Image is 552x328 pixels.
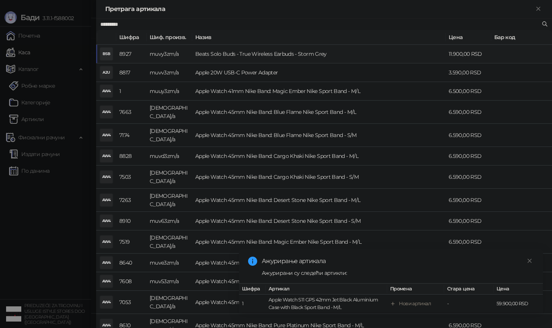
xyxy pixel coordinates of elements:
[116,254,147,272] td: 8640
[147,30,192,45] th: Шиф. произв.
[147,212,192,230] td: muv63zm/a
[192,82,446,101] td: Apple Watch 41mm Nike Band: Magic Ember Nike Sport Band - M/L
[147,63,192,82] td: muvv3zm/a
[192,189,446,212] td: Apple Watch 45mm Nike Band: Desert Stone Nike Sport Band - M/L
[116,30,147,45] th: Шифра
[192,147,446,166] td: Apple Watch 45mm Nike Band: Cargo Khaki Nike Sport Band - M/L
[248,257,257,266] span: info-circle
[192,166,446,189] td: Apple Watch 45mm Nike Band: Cargo Khaki Nike Sport Band - S/M
[446,147,491,166] td: 6.590,00 RSD
[100,85,112,97] div: AW4
[116,212,147,230] td: 8910
[446,230,491,254] td: 6.590,00 RSD
[266,295,387,313] td: Apple Watch S11 GPS 42mm Jet Black Aluminium Case with Black Sport Band - M/L
[192,101,446,124] td: Apple Watch 45mm Nike Band: Blue Flame Nike Sport Band - M/L
[147,147,192,166] td: muvd3zm/a
[444,295,493,313] td: -
[100,129,112,141] div: AW4
[446,124,491,147] td: 6.590,00 RSD
[192,254,446,272] td: Apple Watch 45mm Nike Band: Magic Ember Nike Sport Band - S/M
[446,30,491,45] th: Цена
[446,63,491,82] td: 3.590,00 RSD
[147,291,192,314] td: [DEMOGRAPHIC_DATA]/a
[491,30,552,45] th: Бар код
[116,147,147,166] td: 8828
[192,212,446,230] td: Apple Watch 45mm Nike Band: Desert Stone Nike Sport Band - S/M
[446,82,491,101] td: 6.500,00 RSD
[446,101,491,124] td: 6.590,00 RSD
[100,150,112,162] div: AW4
[192,272,446,291] td: Apple Watch 45mm Nike Band: Midnight Sky Nike Sport Band - M/L
[105,5,534,14] div: Претрага артикала
[116,124,147,147] td: 7174
[525,257,534,265] a: Close
[262,257,534,266] div: Ажурирање артикала
[147,124,192,147] td: [DEMOGRAPHIC_DATA]/a
[147,272,192,291] td: muv53zm/a
[446,189,491,212] td: 6.590,00 RSD
[116,166,147,189] td: 7503
[147,189,192,212] td: [DEMOGRAPHIC_DATA]/a
[100,194,112,206] div: AW4
[387,284,444,295] th: Промена
[116,272,147,291] td: 7608
[116,189,147,212] td: 7263
[446,45,491,63] td: 11.900,00 RSD
[147,82,192,101] td: muuy3zm/a
[116,63,147,82] td: 8817
[239,284,266,295] th: Шифра
[100,215,112,227] div: AW4
[116,230,147,254] td: 7519
[192,63,446,82] td: Apple 20W USB-C Power Adapter
[493,295,543,313] td: 59.900,00 RSD
[100,296,112,308] div: AW4
[444,284,493,295] th: Стара цена
[100,66,112,79] div: A2U
[534,5,543,14] button: Close
[100,236,112,248] div: AW4
[116,45,147,63] td: 8927
[262,269,534,277] div: Ажурирани су следећи артикли:
[239,295,266,313] td: 1
[116,291,147,314] td: 7053
[446,166,491,189] td: 6.590,00 RSD
[116,101,147,124] td: 7663
[100,257,112,269] div: AW4
[147,230,192,254] td: [DEMOGRAPHIC_DATA]/a
[100,106,112,118] div: AW4
[399,300,431,307] div: Нови артикал
[266,284,387,295] th: Артикал
[192,230,446,254] td: Apple Watch 45mm Nike Band: Magic Ember Nike Sport Band - M/L
[527,258,532,263] span: close
[100,48,112,60] div: BSB
[192,30,446,45] th: Назив
[100,171,112,183] div: AW4
[116,82,147,101] td: 1
[147,101,192,124] td: [DEMOGRAPHIC_DATA]/a
[446,212,491,230] td: 6.590,00 RSD
[147,45,192,63] td: muvy3zm/a
[493,284,543,295] th: Цена
[192,45,446,63] td: Beats Solo Buds - True Wireless Earbuds - Storm Grey
[100,275,112,287] div: AW4
[192,124,446,147] td: Apple Watch 45mm Nike Band: Blue Flame Nike Sport Band - S/M
[147,166,192,189] td: [DEMOGRAPHIC_DATA]/a
[147,254,192,272] td: muve3zm/a
[192,291,446,314] td: Apple Watch 45mm Nike Band: Midnight Sky Nike Sport Band - S/M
